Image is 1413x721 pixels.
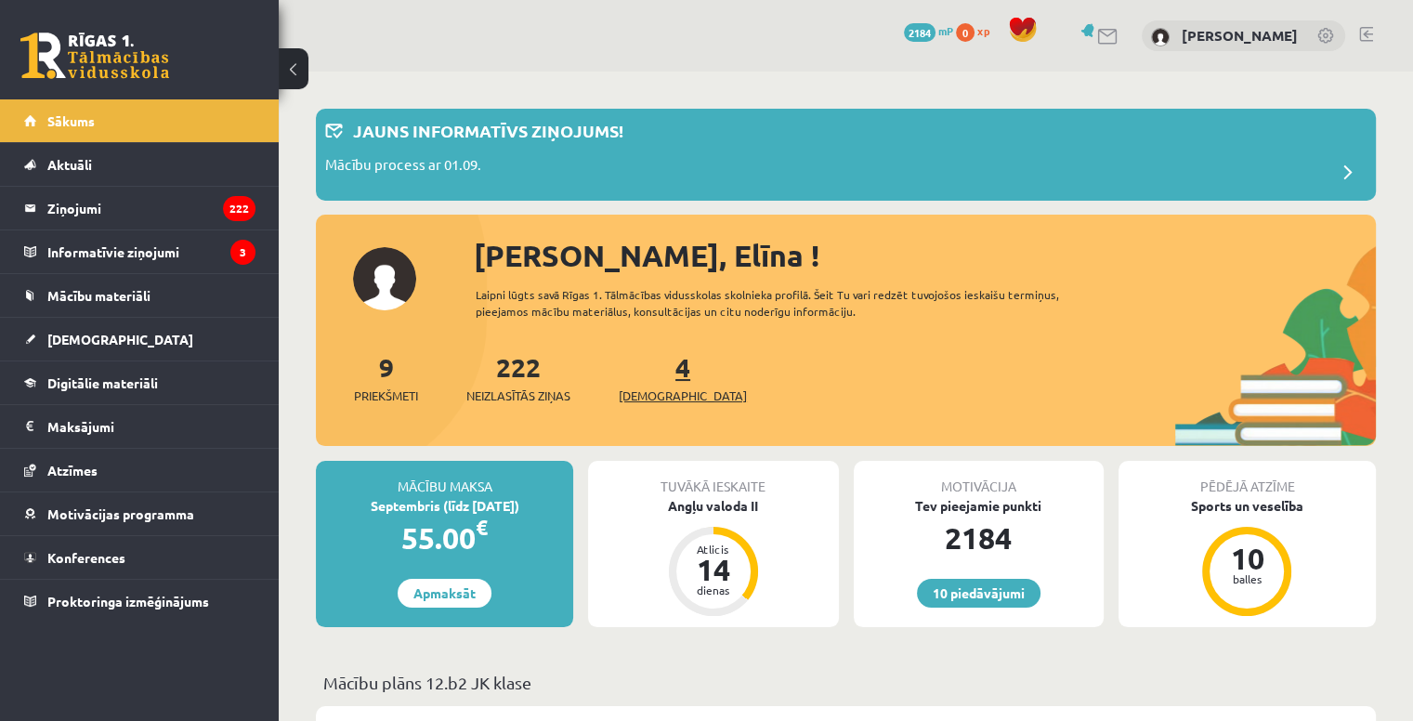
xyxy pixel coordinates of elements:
div: Laipni lūgts savā Rīgas 1. Tālmācības vidusskolas skolnieka profilā. Šeit Tu vari redzēt tuvojošo... [476,286,1112,320]
p: Mācību process ar 01.09. [325,154,481,180]
a: 9Priekšmeti [354,350,418,405]
div: Atlicis [686,544,741,555]
div: Septembris (līdz [DATE]) [316,496,573,516]
a: Motivācijas programma [24,492,255,535]
a: [PERSON_NAME] [1182,26,1298,45]
div: 10 [1219,544,1275,573]
div: dienas [686,584,741,596]
span: mP [938,23,953,38]
a: 222Neizlasītās ziņas [466,350,570,405]
div: [PERSON_NAME], Elīna ! [474,233,1376,278]
i: 3 [230,240,255,265]
div: Tuvākā ieskaite [588,461,838,496]
div: 55.00 [316,516,573,560]
div: Motivācija [854,461,1104,496]
div: Tev pieejamie punkti [854,496,1104,516]
a: Proktoringa izmēģinājums [24,580,255,623]
span: xp [977,23,989,38]
span: 2184 [904,23,935,42]
span: Aktuāli [47,156,92,173]
span: Digitālie materiāli [47,374,158,391]
span: 0 [956,23,975,42]
span: Proktoringa izmēģinājums [47,593,209,610]
a: Mācību materiāli [24,274,255,317]
a: Atzīmes [24,449,255,492]
span: Atzīmes [47,462,98,478]
a: Angļu valoda II Atlicis 14 dienas [588,496,838,619]
p: Jauns informatīvs ziņojums! [353,118,623,143]
legend: Informatīvie ziņojumi [47,230,255,273]
span: Sākums [47,112,95,129]
span: Konferences [47,549,125,566]
div: balles [1219,573,1275,584]
span: Motivācijas programma [47,505,194,522]
span: Neizlasītās ziņas [466,387,570,405]
span: Mācību materiāli [47,287,150,304]
p: Mācību plāns 12.b2 JK klase [323,670,1368,695]
a: 10 piedāvājumi [917,579,1040,608]
div: Mācību maksa [316,461,573,496]
a: Jauns informatīvs ziņojums! Mācību process ar 01.09. [325,118,1367,191]
a: Maksājumi [24,405,255,448]
a: Apmaksāt [398,579,491,608]
div: 14 [686,555,741,584]
a: 4[DEMOGRAPHIC_DATA] [619,350,747,405]
a: [DEMOGRAPHIC_DATA] [24,318,255,360]
a: Rīgas 1. Tālmācības vidusskola [20,33,169,79]
a: 2184 mP [904,23,953,38]
a: 0 xp [956,23,999,38]
div: Sports un veselība [1119,496,1376,516]
legend: Maksājumi [47,405,255,448]
i: 222 [223,196,255,221]
span: € [476,514,488,541]
span: Priekšmeti [354,387,418,405]
div: 2184 [854,516,1104,560]
a: Ziņojumi222 [24,187,255,229]
a: Aktuāli [24,143,255,186]
a: Konferences [24,536,255,579]
a: Digitālie materiāli [24,361,255,404]
a: Sākums [24,99,255,142]
legend: Ziņojumi [47,187,255,229]
a: Informatīvie ziņojumi3 [24,230,255,273]
div: Pēdējā atzīme [1119,461,1376,496]
a: Sports un veselība 10 balles [1119,496,1376,619]
span: [DEMOGRAPHIC_DATA] [47,331,193,347]
div: Angļu valoda II [588,496,838,516]
img: Elīna Lotko [1151,28,1170,46]
span: [DEMOGRAPHIC_DATA] [619,387,747,405]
